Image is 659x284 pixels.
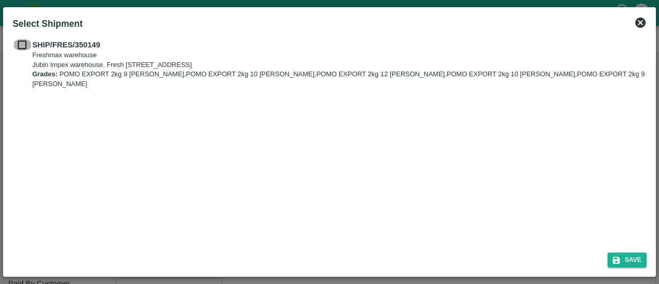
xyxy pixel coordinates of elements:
[32,70,58,78] b: Grades:
[32,51,647,60] p: Freshmax warehouse
[32,60,647,70] p: Jubin Impex warehouse, Fresh [STREET_ADDRESS]
[32,70,647,89] p: POMO EXPORT 2kg 9 [PERSON_NAME],POMO EXPORT 2kg 10 [PERSON_NAME],POMO EXPORT 2kg 12 [PERSON_NAME]...
[608,253,647,268] button: Save
[32,41,100,49] b: SHIP/FRES/350149
[12,19,82,29] b: Select Shipment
